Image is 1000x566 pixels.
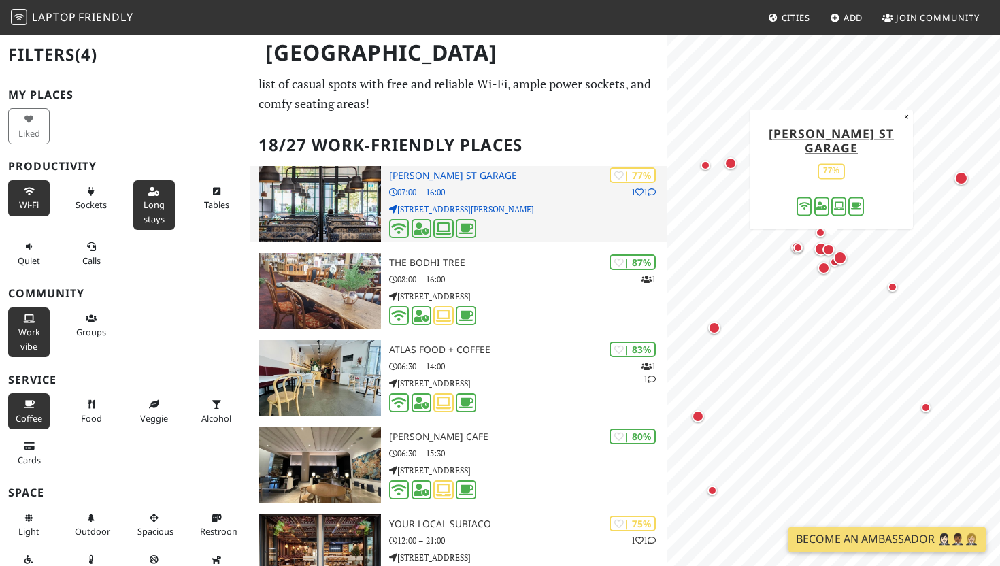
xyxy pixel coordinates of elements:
[196,393,237,429] button: Alcohol
[75,43,97,65] span: (4)
[631,534,656,547] p: 1 1
[140,412,168,424] span: Veggie
[816,228,832,244] div: Map marker
[692,410,710,428] div: Map marker
[610,429,656,444] div: | 80%
[763,5,816,30] a: Cities
[204,199,229,211] span: Work-friendly tables
[389,360,667,373] p: 06:30 – 14:00
[782,12,810,24] span: Cities
[259,253,381,329] img: The Bodhi Tree
[250,166,667,242] a: Gordon St Garage | 77% 11 [PERSON_NAME] St Garage 07:00 – 16:00 [STREET_ADDRESS][PERSON_NAME]
[610,254,656,270] div: | 87%
[818,163,845,179] div: 77%
[389,344,667,356] h3: Atlas Food + Coffee
[8,287,242,300] h3: Community
[11,9,27,25] img: LaptopFriendly
[389,273,667,286] p: 08:00 – 16:00
[954,171,973,190] div: Map marker
[144,199,165,224] span: Long stays
[791,242,809,259] div: Map marker
[877,5,985,30] a: Join Community
[389,534,667,547] p: 12:00 – 21:00
[610,342,656,357] div: | 83%
[200,525,240,537] span: Restroom
[76,326,106,338] span: Group tables
[8,307,50,357] button: Work vibe
[389,257,667,269] h3: The Bodhi Tree
[137,525,173,537] span: Spacious
[8,88,242,101] h3: My Places
[900,110,913,124] button: Close popup
[81,412,102,424] span: Food
[8,160,242,173] h3: Productivity
[701,161,717,177] div: Map marker
[641,360,656,386] p: 1 1
[610,516,656,531] div: | 75%
[888,282,904,299] div: Map marker
[830,257,846,273] div: Map marker
[824,5,869,30] a: Add
[389,518,667,530] h3: Your Local Subiaco
[18,254,40,267] span: Quiet
[833,251,852,270] div: Map marker
[822,244,840,261] div: Map marker
[18,326,40,352] span: People working
[18,525,39,537] span: Natural light
[18,454,41,466] span: Credit cards
[724,157,742,175] div: Map marker
[71,235,112,271] button: Calls
[8,34,242,76] h2: Filters
[75,525,110,537] span: Outdoor area
[389,431,667,443] h3: [PERSON_NAME] Cafe
[71,507,112,543] button: Outdoor
[8,180,50,216] button: Wi-Fi
[389,551,667,564] p: [STREET_ADDRESS]
[631,186,656,199] p: 1 1
[8,507,50,543] button: Light
[201,412,231,424] span: Alcohol
[250,253,667,329] a: The Bodhi Tree | 87% 1 The Bodhi Tree 08:00 – 16:00 [STREET_ADDRESS]
[133,180,175,230] button: Long stays
[707,486,724,502] div: Map marker
[8,373,242,386] h3: Service
[708,322,726,339] div: Map marker
[793,243,810,259] div: Map marker
[8,393,50,429] button: Coffee
[196,180,237,216] button: Tables
[389,447,667,460] p: 06:30 – 15:30
[78,10,133,24] span: Friendly
[76,199,107,211] span: Power sockets
[259,340,381,416] img: Atlas Food + Coffee
[133,393,175,429] button: Veggie
[389,377,667,390] p: [STREET_ADDRESS]
[133,507,175,543] button: Spacious
[389,464,667,477] p: [STREET_ADDRESS]
[814,242,833,261] div: Map marker
[389,170,667,182] h3: [PERSON_NAME] St Garage
[641,273,656,286] p: 1
[19,199,39,211] span: Stable Wi-Fi
[254,34,665,71] h1: [GEOGRAPHIC_DATA]
[769,125,894,156] a: [PERSON_NAME] St Garage
[11,6,133,30] a: LaptopFriendly LaptopFriendly
[818,262,835,280] div: Map marker
[250,340,667,416] a: Atlas Food + Coffee | 83% 11 Atlas Food + Coffee 06:30 – 14:00 [STREET_ADDRESS]
[389,186,667,199] p: 07:00 – 16:00
[389,203,667,216] p: [STREET_ADDRESS][PERSON_NAME]
[259,166,381,242] img: Gordon St Garage
[259,124,659,166] h2: 18/27 Work-Friendly Places
[16,412,42,424] span: Coffee
[82,254,101,267] span: Video/audio calls
[844,12,863,24] span: Add
[788,527,986,552] a: Become an Ambassador 🤵🏻‍♀️🤵🏾‍♂️🤵🏼‍♀️
[250,427,667,503] a: Hemingway Cafe | 80% [PERSON_NAME] Cafe 06:30 – 15:30 [STREET_ADDRESS]
[896,12,980,24] span: Join Community
[8,235,50,271] button: Quiet
[389,290,667,303] p: [STREET_ADDRESS]
[921,403,937,419] div: Map marker
[259,427,381,503] img: Hemingway Cafe
[71,180,112,216] button: Sockets
[32,10,76,24] span: Laptop
[8,486,242,499] h3: Space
